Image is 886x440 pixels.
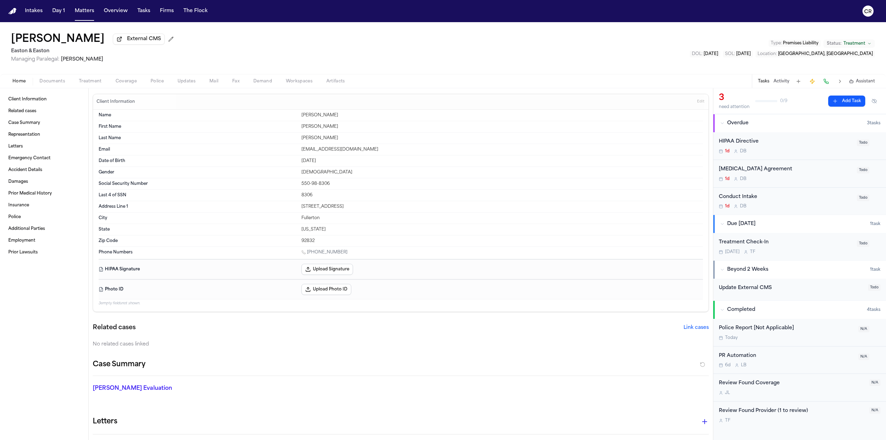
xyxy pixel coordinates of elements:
span: Treatment [79,79,102,84]
span: Todo [868,284,880,291]
div: Open task: Retainer Agreement [713,160,886,188]
a: Prior Medical History [6,188,83,199]
span: 3 task s [867,120,880,126]
dt: Social Security Number [99,181,297,187]
div: HIPAA Directive [719,138,853,146]
a: Letters [6,141,83,152]
span: Artifacts [326,79,345,84]
a: Representation [6,129,83,140]
div: Police Report [Not Applicable] [719,324,854,332]
span: Overdue [727,120,749,127]
div: need attention [719,104,750,110]
div: [MEDICAL_DATA] Agreement [719,165,853,173]
span: Premises Liability [783,41,819,45]
div: Review Found Coverage [719,379,865,387]
button: Create Immediate Task [807,77,817,86]
h2: Related cases [93,323,136,333]
span: Completed [727,306,755,313]
h3: Client Information [95,99,136,105]
span: Type : [771,41,782,45]
span: N/A [869,379,880,386]
a: Police [6,212,83,223]
span: 1 task [870,267,880,272]
span: Location : [758,52,777,56]
dt: Name [99,113,297,118]
span: SOL : [725,52,735,56]
dt: Last 4 of SSN [99,192,297,198]
a: Employment [6,235,83,246]
dt: Last Name [99,135,297,141]
dt: City [99,215,297,221]
button: External CMS [113,34,165,45]
span: N/A [869,407,880,414]
div: Open task: Police Report [Not Applicable] [713,319,886,347]
div: 92832 [301,238,703,244]
button: Edit [695,96,706,107]
dt: First Name [99,124,297,129]
div: No related cases linked [93,341,709,348]
div: Fullerton [301,215,703,221]
span: 1d [725,149,730,154]
div: [PERSON_NAME] [301,124,703,129]
button: Edit matter name [11,33,105,46]
h1: Letters [93,416,117,427]
a: Call 1 (714) 394-8152 [301,250,347,255]
span: Demand [253,79,272,84]
span: D B [740,176,747,182]
button: Link cases [684,324,709,331]
a: Day 1 [49,5,68,17]
button: Upload Photo ID [301,284,351,295]
div: 8306 [301,192,703,198]
button: Due [DATE]1task [713,215,886,233]
a: Related cases [6,106,83,117]
button: Hide completed tasks (⌘⇧H) [868,96,880,107]
div: [DATE] [301,158,703,164]
div: Open task: Treatment Check-In [713,233,886,260]
span: Updates [178,79,196,84]
button: Beyond 2 Weeks1task [713,261,886,279]
div: 3 [719,92,750,104]
span: N/A [858,353,869,360]
div: [STREET_ADDRESS] [301,204,703,209]
span: Todo [857,240,869,247]
span: [GEOGRAPHIC_DATA], [GEOGRAPHIC_DATA] [778,52,873,56]
span: 1d [725,204,730,209]
p: 3 empty fields not shown. [99,301,703,306]
button: Make a Call [821,77,831,86]
span: Police [151,79,164,84]
button: Edit Type: Premises Liability [769,40,821,47]
button: Upload Signature [301,264,353,275]
img: Finch Logo [8,8,17,15]
button: Edit SOL: 2027-10-03 [723,51,753,57]
span: Status: [827,41,841,46]
span: [DATE] [725,249,740,255]
a: Accident Details [6,164,83,176]
h1: [PERSON_NAME] [11,33,105,46]
button: Tasks [135,5,153,17]
button: Add Task [794,77,803,86]
span: L B [741,362,747,368]
a: Case Summary [6,117,83,128]
span: Home [12,79,26,84]
div: Open task: PR Automation [713,347,886,374]
button: Edit Location: Fullerton, CA [756,51,875,57]
span: T F [725,418,730,423]
dt: Photo ID [99,284,297,295]
span: 1d [725,176,730,182]
div: Open task: HIPAA Directive [713,132,886,160]
dt: Zip Code [99,238,297,244]
span: Assistant [856,79,875,84]
div: Conduct Intake [719,193,853,201]
span: 6d [725,362,731,368]
div: [US_STATE] [301,227,703,232]
div: [EMAIL_ADDRESS][DOMAIN_NAME] [301,147,703,152]
span: Phone Numbers [99,250,133,255]
div: [PERSON_NAME] [301,135,703,141]
a: Firms [157,5,177,17]
div: Open task: Review Found Provider (1 to review) [713,402,886,429]
span: [DATE] [736,52,751,56]
span: Todo [857,140,869,146]
div: Open task: Conduct Intake [713,188,886,215]
span: Due [DATE] [727,221,756,227]
button: Change status from Treatment [823,39,875,48]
